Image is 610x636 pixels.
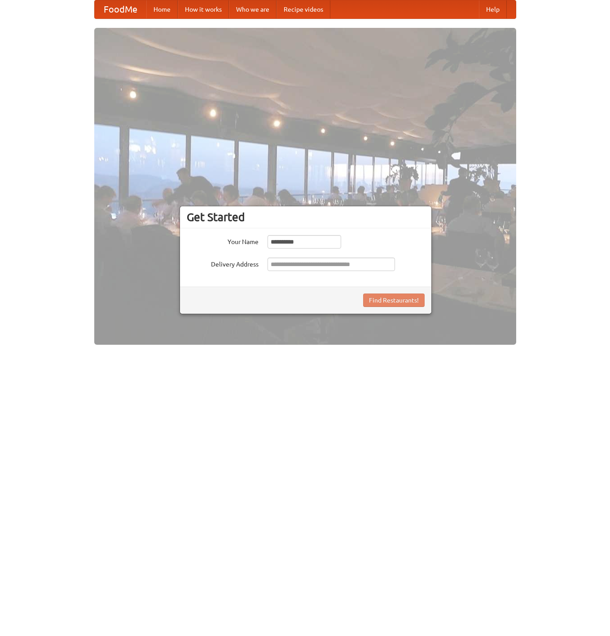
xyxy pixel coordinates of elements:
[178,0,229,18] a: How it works
[479,0,507,18] a: Help
[363,294,425,307] button: Find Restaurants!
[146,0,178,18] a: Home
[187,258,259,269] label: Delivery Address
[187,235,259,246] label: Your Name
[229,0,276,18] a: Who we are
[187,210,425,224] h3: Get Started
[95,0,146,18] a: FoodMe
[276,0,330,18] a: Recipe videos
